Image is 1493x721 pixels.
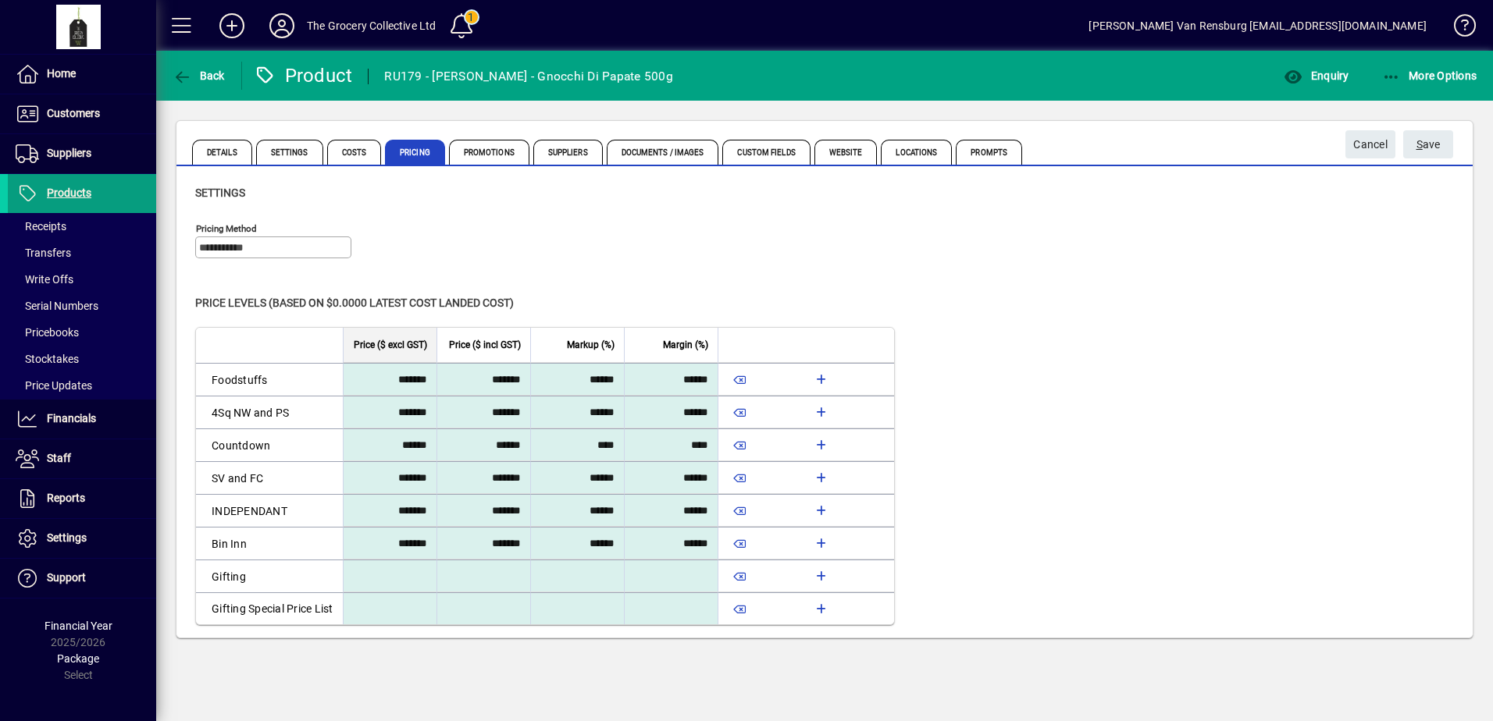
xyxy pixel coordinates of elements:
[196,396,343,428] td: 4Sq NW and PS
[16,300,98,312] span: Serial Numbers
[16,379,92,392] span: Price Updates
[195,297,514,309] span: Price levels (based on $0.0000 Latest cost landed cost)
[207,12,257,40] button: Add
[156,62,242,90] app-page-header-button: Back
[8,266,156,293] a: Write Offs
[47,186,91,199] span: Products
[1345,130,1395,158] button: Cancel
[8,134,156,173] a: Suppliers
[196,428,343,461] td: Countdown
[1089,13,1427,38] div: [PERSON_NAME] Van Rensburg [EMAIL_ADDRESS][DOMAIN_NAME]
[384,64,673,89] div: RU179 - [PERSON_NAME] - Gnocchi Di Papate 500g
[8,519,156,558] a: Settings
[257,12,307,40] button: Profile
[47,492,85,504] span: Reports
[307,13,436,38] div: The Grocery Collective Ltd
[195,186,245,199] span: Settings
[196,223,257,234] mat-label: Pricing method
[1284,69,1349,82] span: Enquiry
[607,140,719,165] span: Documents / Images
[173,69,225,82] span: Back
[8,94,156,133] a: Customers
[47,452,71,464] span: Staff
[8,213,156,240] a: Receipts
[8,55,156,94] a: Home
[196,494,343,527] td: INDEPENDANT
[57,652,99,665] span: Package
[449,140,529,165] span: Promotions
[1280,62,1352,90] button: Enquiry
[385,140,445,165] span: Pricing
[254,63,353,88] div: Product
[449,336,521,353] span: Price ($ incl GST)
[47,412,96,424] span: Financials
[196,559,343,592] td: Gifting
[47,531,87,544] span: Settings
[16,273,73,286] span: Write Offs
[1416,138,1423,151] span: S
[47,107,100,119] span: Customers
[169,62,229,90] button: Back
[1416,132,1441,158] span: ave
[1403,130,1453,158] button: Save
[1353,132,1388,158] span: Cancel
[567,336,615,353] span: Markup (%)
[881,140,952,165] span: Locations
[354,336,427,353] span: Price ($ excl GST)
[956,140,1022,165] span: Prompts
[47,67,76,80] span: Home
[533,140,603,165] span: Suppliers
[196,527,343,559] td: Bin Inn
[814,140,878,165] span: Website
[196,461,343,494] td: SV and FC
[16,220,66,233] span: Receipts
[45,620,112,632] span: Financial Year
[327,140,382,165] span: Costs
[256,140,323,165] span: Settings
[8,240,156,266] a: Transfers
[196,592,343,624] td: Gifting Special Price List
[8,319,156,346] a: Pricebooks
[16,353,79,365] span: Stocktakes
[8,439,156,478] a: Staff
[8,400,156,439] a: Financials
[663,336,708,353] span: Margin (%)
[1382,69,1477,82] span: More Options
[47,147,91,159] span: Suppliers
[8,372,156,399] a: Price Updates
[8,559,156,598] a: Support
[1442,3,1473,54] a: Knowledge Base
[16,326,79,339] span: Pricebooks
[192,140,252,165] span: Details
[8,346,156,372] a: Stocktakes
[16,247,71,259] span: Transfers
[1378,62,1481,90] button: More Options
[196,363,343,396] td: Foodstuffs
[8,293,156,319] a: Serial Numbers
[722,140,810,165] span: Custom Fields
[47,571,86,584] span: Support
[8,479,156,518] a: Reports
